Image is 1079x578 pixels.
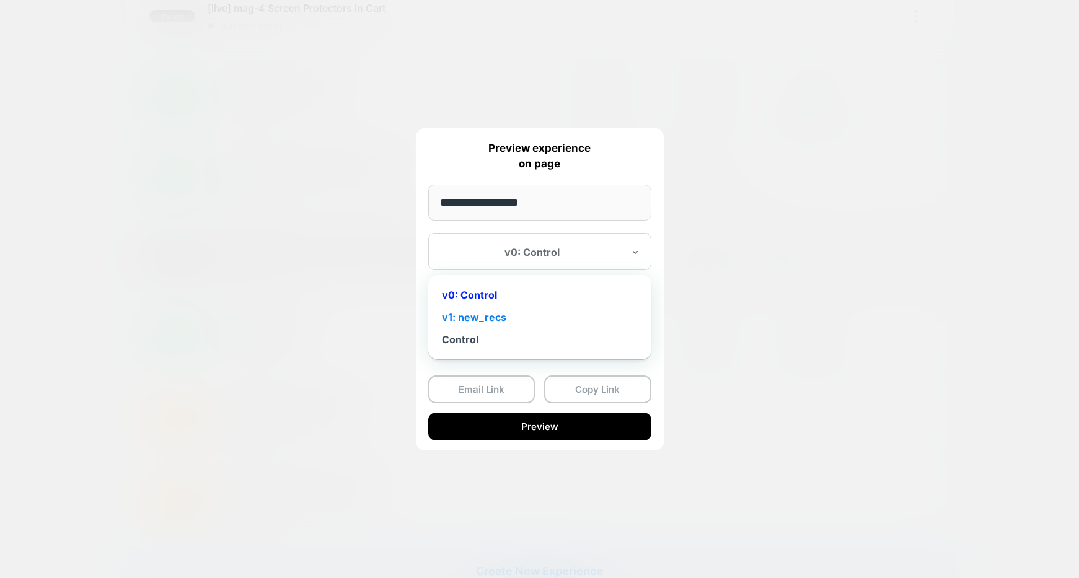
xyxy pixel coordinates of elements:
div: Control [434,328,645,351]
button: Email Link [428,375,535,403]
p: Preview experience on page [428,141,651,172]
button: Preview [428,413,651,440]
div: v1: new_recs [434,306,645,328]
div: v0: Control [434,284,645,306]
button: Copy Link [544,375,651,403]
